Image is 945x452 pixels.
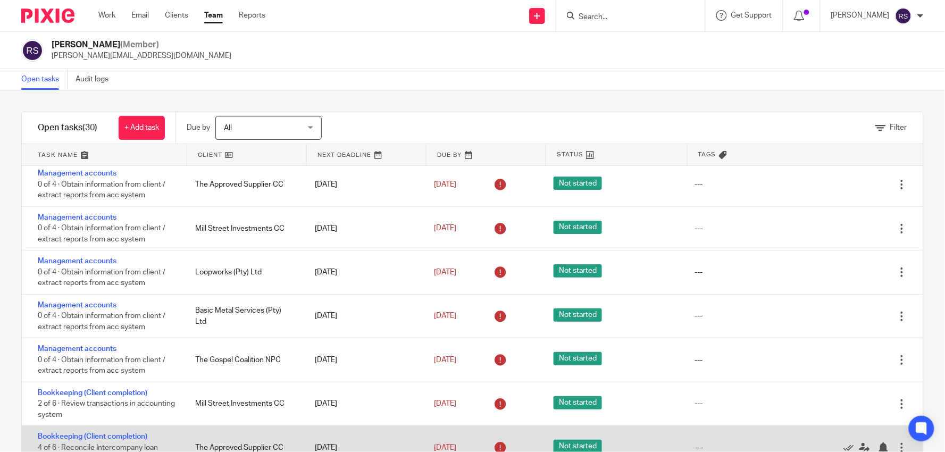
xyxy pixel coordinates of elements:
span: (30) [82,123,97,132]
div: --- [695,267,703,278]
span: 0 of 4 · Obtain information from client / extract reports from acc system [38,356,165,375]
span: Get Support [731,12,772,19]
span: [DATE] [434,400,457,407]
span: Not started [554,221,602,234]
p: [PERSON_NAME] [831,10,890,21]
a: Management accounts [38,302,116,309]
span: [DATE] [434,269,457,276]
div: --- [695,223,703,234]
span: All [224,124,232,132]
a: Reports [239,10,265,21]
div: [DATE] [304,305,424,327]
div: Loopworks (Pty) Ltd [185,262,304,283]
span: [DATE] [434,312,457,320]
a: + Add task [119,116,165,140]
img: svg%3E [21,39,44,62]
a: Management accounts [38,345,116,353]
a: Team [204,10,223,21]
a: Clients [165,10,188,21]
div: --- [695,311,703,321]
h2: [PERSON_NAME] [52,39,231,51]
img: svg%3E [895,7,912,24]
a: Management accounts [38,214,116,221]
span: [DATE] [434,356,457,364]
div: The Approved Supplier CC [185,174,304,195]
span: 2 of 6 · Review transactions in accounting system [38,400,175,418]
input: Search [578,13,673,22]
span: 0 of 4 · Obtain information from client / extract reports from acc system [38,312,165,331]
div: [DATE] [304,262,424,283]
div: --- [695,398,703,409]
div: Mill Street Investments CC [185,393,304,414]
span: Tags [698,150,716,159]
span: Status [557,150,583,159]
div: --- [695,179,703,190]
span: 0 of 4 · Obtain information from client / extract reports from acc system [38,225,165,244]
span: [DATE] [434,444,457,451]
div: [DATE] [304,393,424,414]
span: Not started [554,264,602,278]
a: Open tasks [21,69,68,90]
span: Not started [554,396,602,409]
span: Filter [890,124,907,131]
a: Bookkeeping (Client completion) [38,389,147,397]
div: The Gospel Coalition NPC [185,349,304,371]
a: Audit logs [76,69,116,90]
div: --- [695,355,703,365]
span: [DATE] [434,181,457,188]
span: Not started [554,308,602,322]
a: Bookkeeping (Client completion) [38,433,147,440]
div: Mill Street Investments CC [185,218,304,239]
span: Not started [554,177,602,190]
a: Management accounts [38,170,116,177]
span: Not started [554,352,602,365]
img: Pixie [21,9,74,23]
span: 0 of 4 · Obtain information from client / extract reports from acc system [38,181,165,199]
a: Work [98,10,115,21]
div: [DATE] [304,349,424,371]
div: [DATE] [304,174,424,195]
h1: Open tasks [38,122,97,133]
span: (Member) [120,40,159,49]
p: Due by [187,122,210,133]
div: [DATE] [304,218,424,239]
a: Email [131,10,149,21]
div: Basic Metal Services (Pty) Ltd [185,300,304,332]
a: Management accounts [38,257,116,265]
span: 0 of 4 · Obtain information from client / extract reports from acc system [38,269,165,287]
p: [PERSON_NAME][EMAIL_ADDRESS][DOMAIN_NAME] [52,51,231,61]
span: [DATE] [434,224,457,232]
